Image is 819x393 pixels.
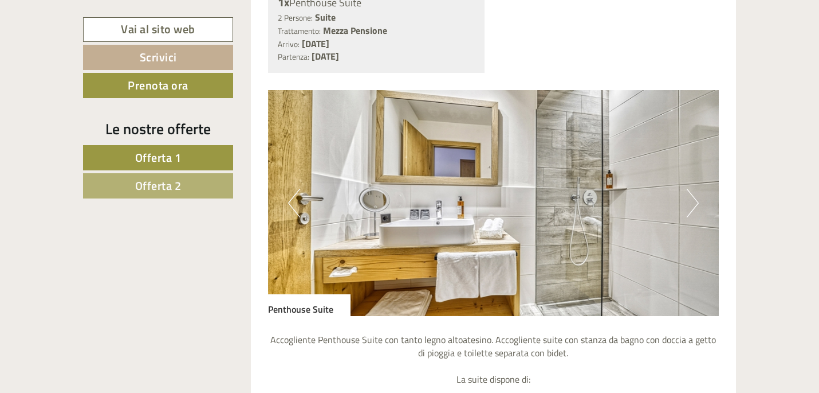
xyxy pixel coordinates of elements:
[83,17,233,42] a: Vai al sito web
[278,51,309,63] small: Partenza:
[278,12,313,24] small: 2 Persone:
[83,118,233,139] div: Le nostre offerte
[687,189,699,217] button: Next
[135,177,182,194] span: Offerta 2
[312,49,339,63] b: [DATE]
[17,33,165,42] div: [GEOGRAPHIC_DATA]
[83,45,233,70] a: Scrivici
[391,297,452,322] button: Invia
[17,56,165,64] small: 14:05
[9,31,171,66] div: Buon giorno, come possiamo aiutarla?
[268,294,351,316] div: Penthouse Suite
[195,9,257,28] div: mercoledì
[323,24,387,37] b: Mezza Pensione
[315,10,336,24] b: Suite
[83,73,233,98] a: Prenota ora
[278,38,300,50] small: Arrivo:
[268,90,719,316] img: image
[135,149,182,166] span: Offerta 1
[302,37,329,50] b: [DATE]
[288,189,300,217] button: Previous
[278,25,321,37] small: Trattamento:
